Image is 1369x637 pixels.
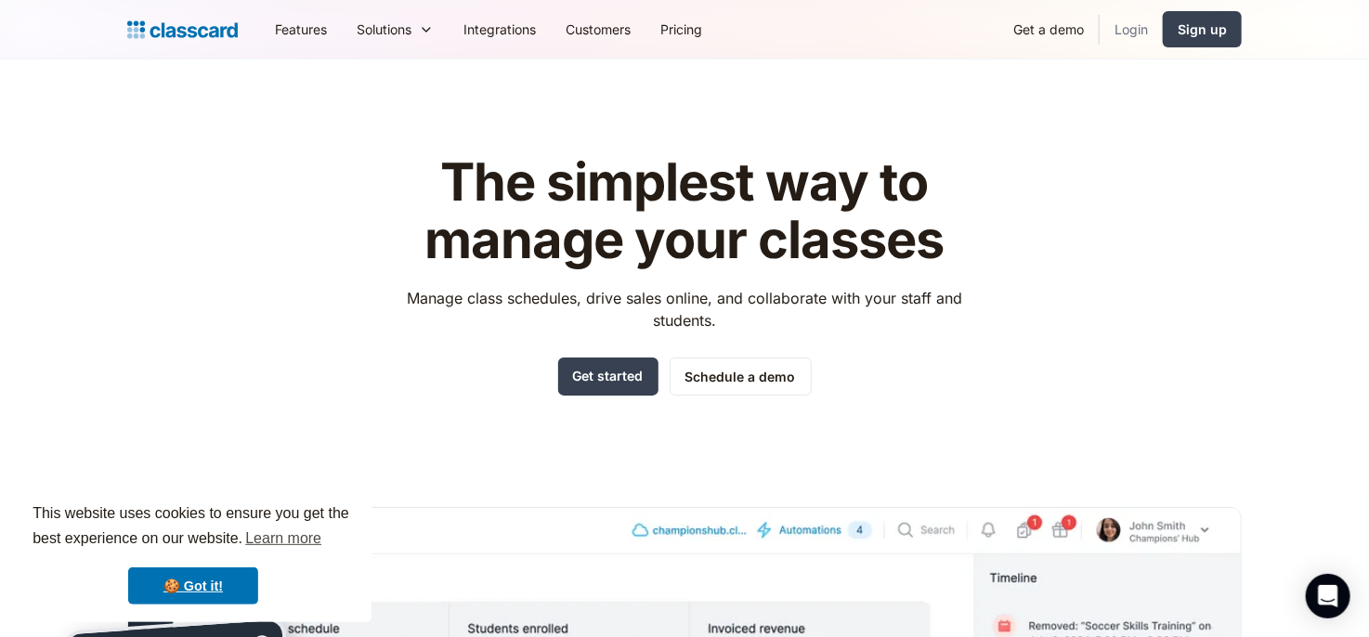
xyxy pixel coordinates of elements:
a: Pricing [645,8,717,50]
p: Manage class schedules, drive sales online, and collaborate with your staff and students. [390,287,980,331]
a: Sign up [1163,11,1242,47]
a: Get started [558,357,658,396]
h1: The simplest way to manage your classes [390,154,980,268]
a: Features [260,8,342,50]
a: Customers [551,8,645,50]
div: Sign up [1178,19,1227,39]
a: dismiss cookie message [128,567,258,604]
a: home [127,17,238,43]
span: This website uses cookies to ensure you get the best experience on our website. [33,502,354,552]
a: learn more about cookies [242,525,324,552]
div: Solutions [342,8,449,50]
div: Solutions [357,19,411,39]
a: Schedule a demo [670,357,812,396]
div: cookieconsent [15,485,372,622]
a: Get a demo [998,8,1099,50]
a: Login [1100,8,1163,50]
div: Open Intercom Messenger [1306,574,1350,618]
a: Integrations [449,8,551,50]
